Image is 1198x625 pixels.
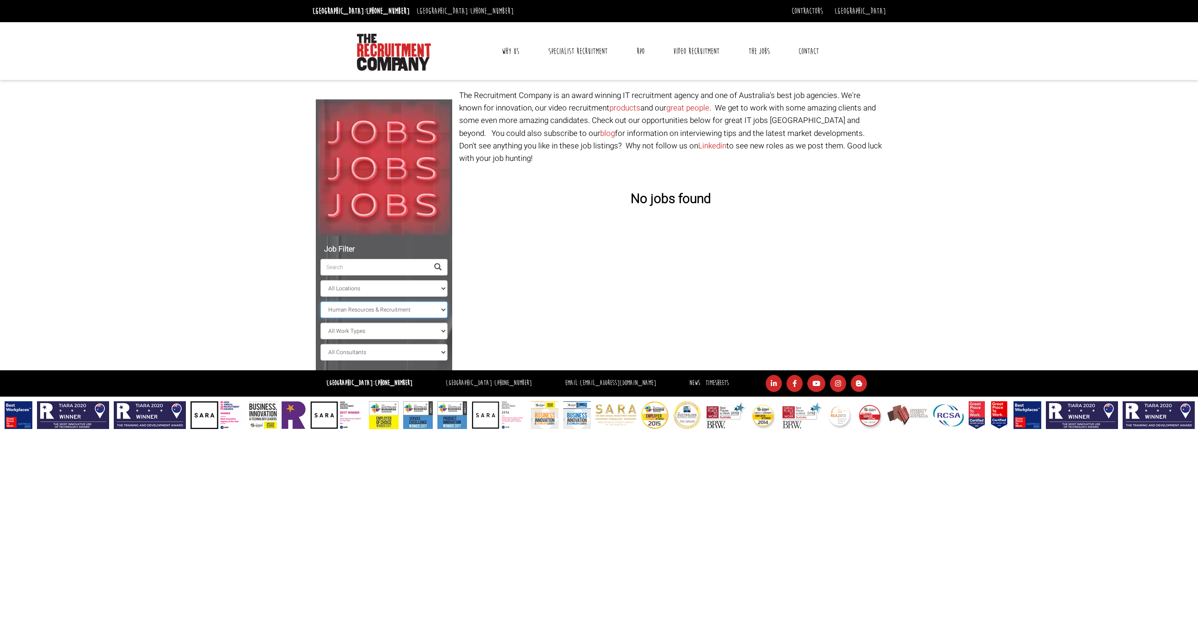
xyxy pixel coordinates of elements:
a: [EMAIL_ADDRESS][DOMAIN_NAME] [580,379,656,387]
input: Search [320,259,429,276]
a: RPO [630,40,651,63]
a: Contractors [792,6,823,16]
img: Jobs, Jobs, Jobs [316,99,452,236]
a: Linkedin [698,140,726,152]
li: Email: [563,377,658,390]
a: [PHONE_NUMBER] [366,6,410,16]
a: News [689,379,700,387]
a: great people [666,102,709,114]
a: Why Us [495,40,526,63]
a: Specialist Recruitment [541,40,614,63]
a: [PHONE_NUMBER] [494,379,532,387]
strong: [GEOGRAPHIC_DATA]: [326,379,412,387]
img: The Recruitment Company [357,34,431,71]
a: blog [600,128,615,139]
li: [GEOGRAPHIC_DATA]: [310,4,412,18]
p: The Recruitment Company is an award winning IT recruitment agency and one of Australia's best job... [459,89,882,165]
a: [GEOGRAPHIC_DATA] [835,6,886,16]
a: [PHONE_NUMBER] [375,379,412,387]
h5: Job Filter [320,245,448,254]
a: products [609,102,640,114]
a: [PHONE_NUMBER] [470,6,514,16]
a: The Jobs [742,40,777,63]
a: Timesheets [706,379,729,387]
li: [GEOGRAPHIC_DATA]: [414,4,516,18]
li: [GEOGRAPHIC_DATA]: [443,377,534,390]
a: Video Recruitment [666,40,726,63]
h3: No jobs found [459,192,882,207]
a: Contact [792,40,826,63]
